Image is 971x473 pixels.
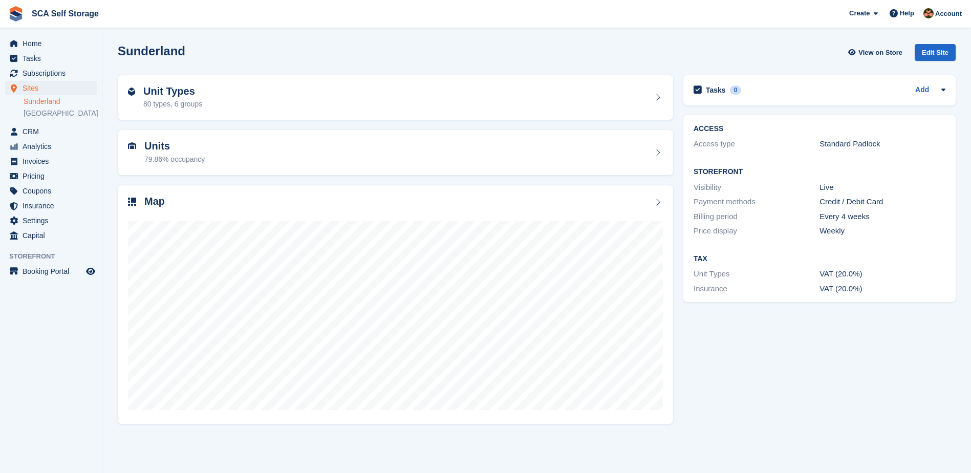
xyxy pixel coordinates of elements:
span: Capital [23,228,84,243]
div: VAT (20.0%) [819,268,945,280]
div: Price display [694,225,819,237]
div: 0 [730,85,742,95]
img: Sarah Race [923,8,934,18]
a: menu [5,184,97,198]
a: Preview store [84,265,97,277]
h2: ACCESS [694,125,945,133]
span: CRM [23,124,84,139]
div: Payment methods [694,196,819,208]
a: Map [118,185,673,424]
a: menu [5,228,97,243]
span: Home [23,36,84,51]
span: Invoices [23,154,84,168]
span: Help [900,8,914,18]
span: Coupons [23,184,84,198]
img: stora-icon-8386f47178a22dfd0bd8f6a31ec36ba5ce8667c1dd55bd0f319d3a0aa187defe.svg [8,6,24,21]
div: VAT (20.0%) [819,283,945,295]
span: Pricing [23,169,84,183]
a: menu [5,51,97,66]
span: Sites [23,81,84,95]
span: Create [849,8,870,18]
div: Unit Types [694,268,819,280]
img: map-icn-33ee37083ee616e46c38cad1a60f524a97daa1e2b2c8c0bc3eb3415660979fc1.svg [128,198,136,206]
h2: Map [144,196,165,207]
span: Storefront [9,251,102,262]
a: Sunderland [24,97,97,106]
div: Standard Padlock [819,138,945,150]
a: menu [5,36,97,51]
h2: Sunderland [118,44,185,58]
div: Every 4 weeks [819,211,945,223]
span: Account [935,9,962,19]
a: menu [5,139,97,154]
h2: Tax [694,255,945,263]
a: menu [5,124,97,139]
h2: Unit Types [143,85,202,97]
div: Credit / Debit Card [819,196,945,208]
div: Billing period [694,211,819,223]
span: Tasks [23,51,84,66]
a: menu [5,264,97,278]
a: Units 79.86% occupancy [118,130,673,175]
a: Unit Types 80 types, 6 groups [118,75,673,120]
a: menu [5,81,97,95]
div: 79.86% occupancy [144,154,205,165]
a: Edit Site [915,44,956,65]
div: 80 types, 6 groups [143,99,202,110]
div: Weekly [819,225,945,237]
span: View on Store [858,48,902,58]
a: menu [5,66,97,80]
h2: Units [144,140,205,152]
img: unit-type-icn-2b2737a686de81e16bb02015468b77c625bbabd49415b5ef34ead5e3b44a266d.svg [128,88,135,96]
div: Visibility [694,182,819,193]
a: menu [5,169,97,183]
a: SCA Self Storage [28,5,103,22]
span: Subscriptions [23,66,84,80]
h2: Tasks [706,85,726,95]
div: Edit Site [915,44,956,61]
a: menu [5,199,97,213]
div: Live [819,182,945,193]
span: Booking Portal [23,264,84,278]
a: [GEOGRAPHIC_DATA] [24,109,97,118]
span: Insurance [23,199,84,213]
span: Settings [23,213,84,228]
img: unit-icn-7be61d7bf1b0ce9d3e12c5938cc71ed9869f7b940bace4675aadf7bd6d80202e.svg [128,142,136,149]
a: menu [5,213,97,228]
span: Analytics [23,139,84,154]
div: Access type [694,138,819,150]
a: View on Store [847,44,907,61]
div: Insurance [694,283,819,295]
a: menu [5,154,97,168]
h2: Storefront [694,168,945,176]
a: Add [915,84,929,96]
